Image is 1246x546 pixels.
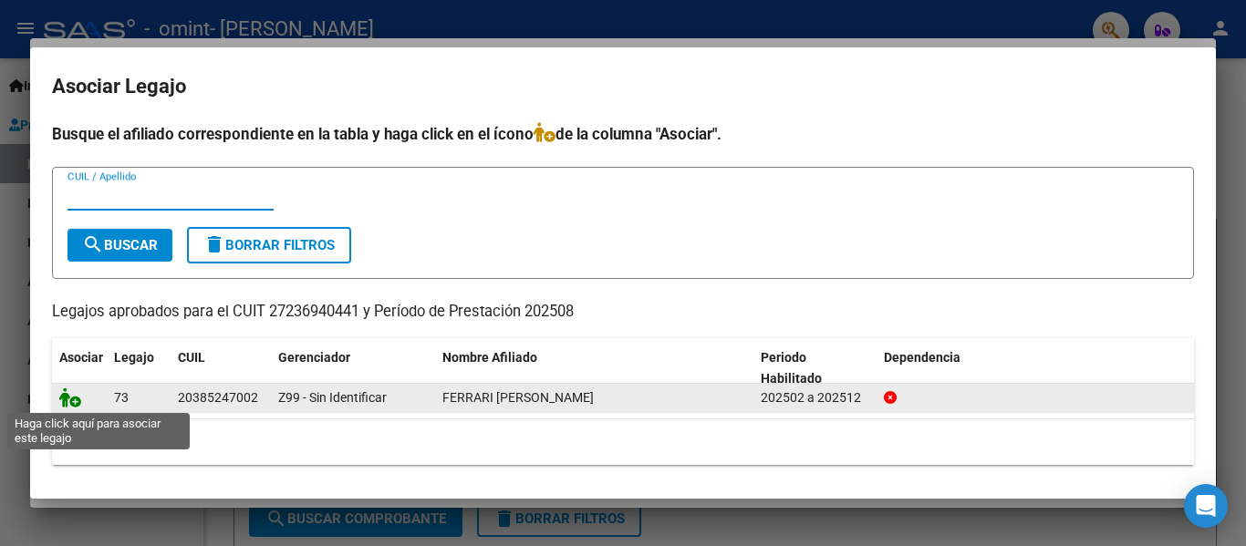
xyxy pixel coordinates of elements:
[178,350,205,365] span: CUIL
[52,301,1194,324] p: Legajos aprobados para el CUIT 27236940441 y Período de Prestación 202508
[435,338,753,398] datatable-header-cell: Nombre Afiliado
[1184,484,1228,528] div: Open Intercom Messenger
[271,338,435,398] datatable-header-cell: Gerenciador
[753,338,877,398] datatable-header-cell: Periodo Habilitado
[59,350,103,365] span: Asociar
[442,390,594,405] span: FERRARI LUCIANO NICOLAS
[203,237,335,253] span: Borrar Filtros
[178,387,258,408] div: 20385247002
[203,233,225,255] mat-icon: delete
[67,229,172,262] button: Buscar
[442,350,537,365] span: Nombre Afiliado
[114,390,129,405] span: 73
[761,387,869,408] div: 202502 a 202512
[884,350,960,365] span: Dependencia
[52,338,107,398] datatable-header-cell: Asociar
[82,233,104,255] mat-icon: search
[171,338,271,398] datatable-header-cell: CUIL
[114,350,154,365] span: Legajo
[278,350,350,365] span: Gerenciador
[278,390,387,405] span: Z99 - Sin Identificar
[52,122,1194,146] h4: Busque el afiliado correspondiente en la tabla y haga click en el ícono de la columna "Asociar".
[187,227,351,263] button: Borrar Filtros
[107,338,171,398] datatable-header-cell: Legajo
[52,419,1194,465] div: 1 registros
[82,237,158,253] span: Buscar
[761,350,822,386] span: Periodo Habilitado
[52,69,1194,104] h2: Asociar Legajo
[877,338,1195,398] datatable-header-cell: Dependencia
